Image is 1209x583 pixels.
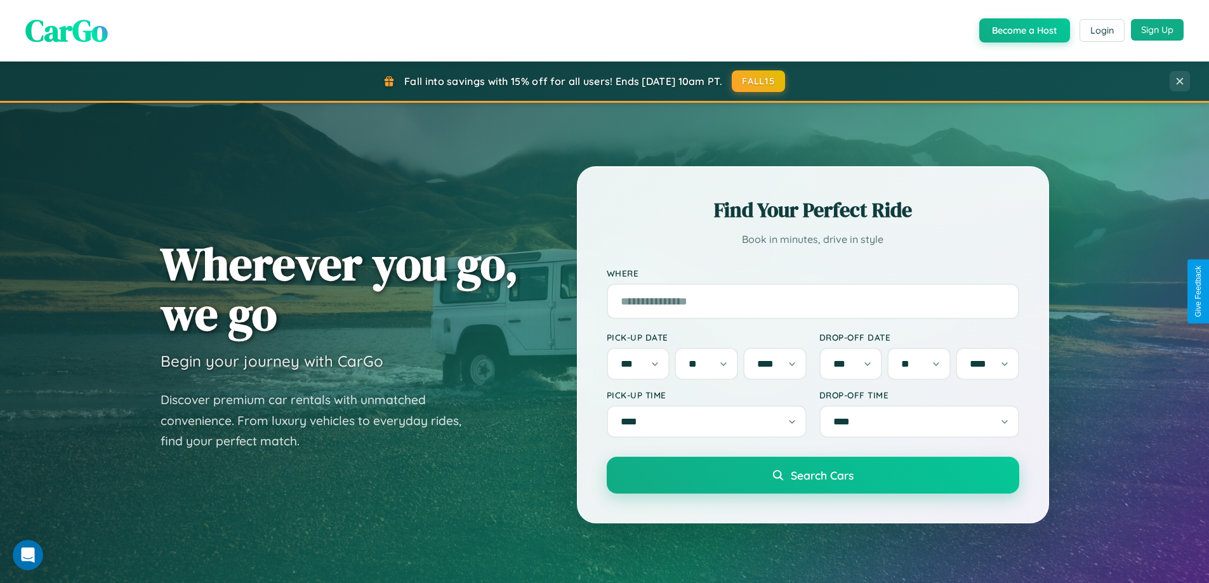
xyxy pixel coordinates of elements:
label: Where [607,268,1019,278]
button: Become a Host [979,18,1070,43]
span: Fall into savings with 15% off for all users! Ends [DATE] 10am PT. [404,75,722,88]
div: Give Feedback [1194,266,1203,317]
h3: Begin your journey with CarGo [161,351,383,370]
p: Discover premium car rentals with unmatched convenience. From luxury vehicles to everyday rides, ... [161,390,478,452]
button: Sign Up [1131,19,1184,41]
label: Pick-up Time [607,390,807,400]
iframe: Intercom live chat [13,540,43,570]
label: Drop-off Date [819,332,1019,343]
span: CarGo [25,10,108,51]
p: Book in minutes, drive in style [607,230,1019,249]
label: Pick-up Date [607,332,807,343]
h2: Find Your Perfect Ride [607,196,1019,224]
span: Search Cars [791,468,854,482]
h1: Wherever you go, we go [161,239,519,339]
button: Search Cars [607,457,1019,494]
button: FALL15 [732,70,785,92]
button: Login [1080,19,1125,42]
label: Drop-off Time [819,390,1019,400]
